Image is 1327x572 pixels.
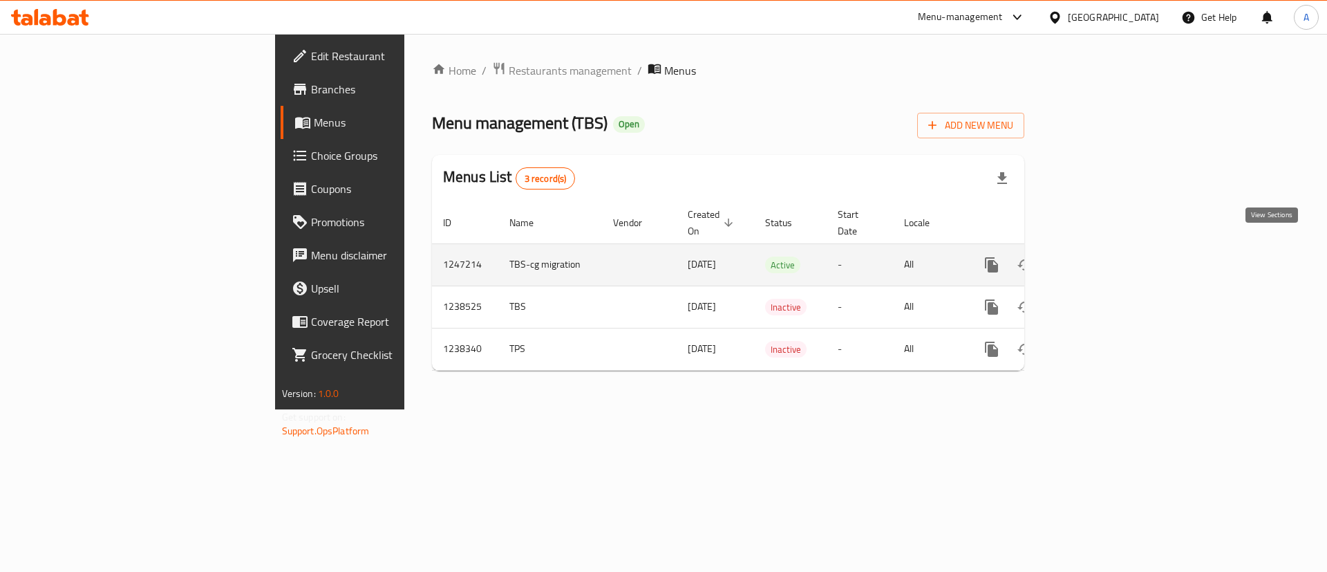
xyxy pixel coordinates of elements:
span: Inactive [765,299,807,315]
span: [DATE] [688,297,716,315]
span: Edit Restaurant [311,48,486,64]
a: Coverage Report [281,305,497,338]
a: Restaurants management [492,62,632,80]
span: Open [613,118,645,130]
td: All [893,243,964,286]
span: Menu disclaimer [311,247,486,264]
td: TPS [498,328,602,370]
td: - [827,328,893,370]
h2: Menus List [443,167,575,190]
button: Add New Menu [917,113,1024,138]
span: 1.0.0 [318,385,339,403]
button: Change Status [1008,290,1042,324]
span: Created On [688,206,737,239]
a: Choice Groups [281,139,497,172]
span: [DATE] [688,255,716,273]
span: Vendor [613,214,660,231]
span: Status [765,214,810,231]
span: Coverage Report [311,313,486,330]
span: Choice Groups [311,147,486,164]
div: Active [765,257,800,273]
li: / [637,62,642,79]
a: Upsell [281,272,497,305]
span: Menus [314,114,486,131]
span: Locale [904,214,948,231]
span: Get support on: [282,408,346,426]
td: All [893,286,964,328]
span: Branches [311,81,486,98]
td: TBS [498,286,602,328]
td: TBS-cg migration [498,243,602,286]
span: Start Date [838,206,876,239]
a: Menus [281,106,497,139]
span: 3 record(s) [516,172,575,185]
button: Change Status [1008,333,1042,366]
div: Total records count [516,167,576,190]
span: Menu management ( TBS ) [432,107,608,138]
nav: breadcrumb [432,62,1024,80]
span: Add New Menu [928,117,1013,134]
span: Promotions [311,214,486,230]
a: Menu disclaimer [281,239,497,272]
a: Promotions [281,205,497,239]
div: Menu-management [918,9,1003,26]
button: more [975,248,1008,282]
td: All [893,328,964,370]
button: more [975,290,1008,324]
span: ID [443,214,469,231]
a: Grocery Checklist [281,338,497,371]
span: Name [509,214,552,231]
span: A [1304,10,1309,25]
td: - [827,286,893,328]
span: Active [765,257,800,273]
td: - [827,243,893,286]
span: Upsell [311,280,486,297]
table: enhanced table [432,202,1119,371]
span: Menus [664,62,696,79]
div: [GEOGRAPHIC_DATA] [1068,10,1159,25]
a: Coupons [281,172,497,205]
span: [DATE] [688,340,716,358]
a: Edit Restaurant [281,39,497,73]
span: Coupons [311,181,486,197]
span: Restaurants management [509,62,632,79]
span: Inactive [765,342,807,358]
th: Actions [964,202,1119,244]
span: Version: [282,385,316,403]
button: more [975,333,1008,366]
div: Open [613,116,645,133]
a: Support.OpsPlatform [282,422,370,440]
span: Grocery Checklist [311,347,486,363]
div: Export file [986,162,1019,195]
a: Branches [281,73,497,106]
